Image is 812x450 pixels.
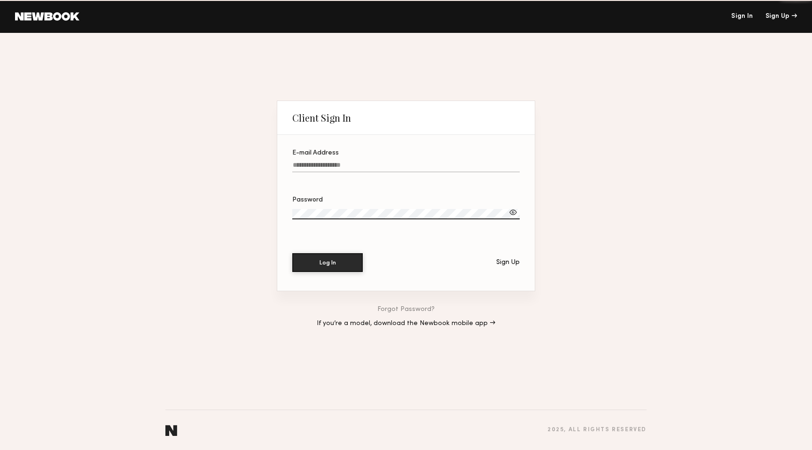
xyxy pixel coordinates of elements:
[731,13,753,20] a: Sign In
[292,253,363,272] button: Log In
[317,320,495,327] a: If you’re a model, download the Newbook mobile app →
[765,13,797,20] div: Sign Up
[292,112,351,124] div: Client Sign In
[292,209,520,219] input: Password
[496,259,520,266] div: Sign Up
[292,150,520,156] div: E-mail Address
[377,306,435,313] a: Forgot Password?
[292,197,520,203] div: Password
[292,162,520,172] input: E-mail Address
[547,427,647,433] div: 2025 , all rights reserved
